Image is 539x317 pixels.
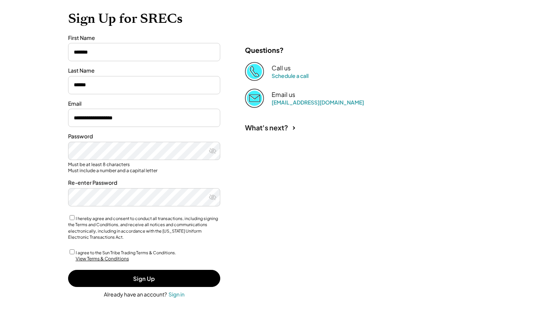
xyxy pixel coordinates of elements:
img: Phone%20copy%403x.png [245,62,264,81]
div: View Terms & Conditions [76,256,129,262]
div: Email [68,100,220,108]
div: Questions? [245,46,284,54]
a: Schedule a call [272,72,308,79]
div: Sign in [169,291,184,298]
div: Password [68,133,220,140]
div: Email us [272,91,295,99]
div: Call us [272,64,291,72]
button: Sign Up [68,270,220,287]
h1: Sign Up for SRECs [68,11,471,27]
div: Must be at least 8 characters Must include a number and a capital letter [68,162,220,173]
div: First Name [68,34,220,42]
label: I hereby agree and consent to conduct all transactions, including signing the Terms and Condition... [68,216,218,240]
div: Last Name [68,67,220,74]
label: I agree to the Sun Tribe Trading Terms & Conditions. [76,250,176,255]
div: What's next? [245,123,288,132]
img: Email%202%403x.png [245,89,264,108]
a: [EMAIL_ADDRESS][DOMAIN_NAME] [272,99,364,106]
div: Already have an account? [104,291,167,298]
div: Re-enter Password [68,179,220,187]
